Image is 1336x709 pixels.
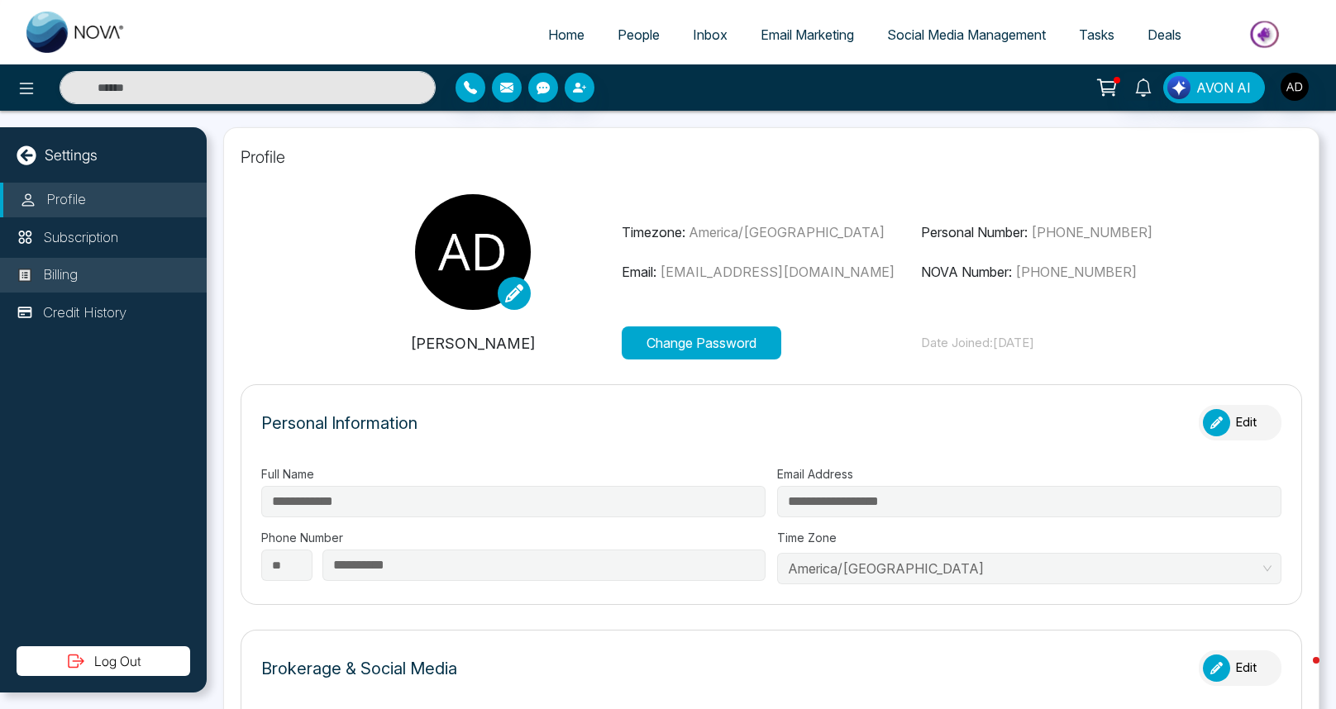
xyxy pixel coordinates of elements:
[777,465,1281,483] label: Email Address
[1280,653,1319,692] iframe: Intercom live chat
[761,26,854,43] span: Email Marketing
[1079,26,1114,43] span: Tasks
[1206,16,1326,53] img: Market-place.gif
[323,332,622,354] p: [PERSON_NAME]
[618,26,660,43] span: People
[689,224,885,240] span: America/[GEOGRAPHIC_DATA]
[1281,73,1309,101] img: User Avatar
[261,656,457,681] p: Brokerage & Social Media
[548,26,584,43] span: Home
[261,529,766,546] label: Phone Number
[46,189,86,211] p: Profile
[601,19,676,50] a: People
[921,262,1219,282] p: NOVA Number:
[788,556,1271,581] span: America/Toronto
[532,19,601,50] a: Home
[871,19,1062,50] a: Social Media Management
[261,465,766,483] label: Full Name
[1199,405,1281,440] button: Edit
[26,12,126,53] img: Nova CRM Logo
[45,144,98,166] p: Settings
[921,334,1219,353] p: Date Joined: [DATE]
[1167,76,1190,99] img: Lead Flow
[261,411,417,435] p: Personal Information
[622,262,920,282] p: Email:
[241,145,1302,169] p: Profile
[1196,78,1251,98] span: AVON AI
[1062,19,1131,50] a: Tasks
[43,302,126,324] p: Credit History
[1148,26,1181,43] span: Deals
[1131,19,1198,50] a: Deals
[1199,650,1281,686] button: Edit
[921,222,1219,242] p: Personal Number:
[887,26,1046,43] span: Social Media Management
[43,227,118,249] p: Subscription
[622,222,920,242] p: Timezone:
[744,19,871,50] a: Email Marketing
[693,26,728,43] span: Inbox
[17,646,190,676] button: Log Out
[43,264,78,286] p: Billing
[777,529,1281,546] label: Time Zone
[660,264,895,280] span: [EMAIL_ADDRESS][DOMAIN_NAME]
[1031,224,1152,240] span: [PHONE_NUMBER]
[1015,264,1137,280] span: [PHONE_NUMBER]
[676,19,744,50] a: Inbox
[622,326,781,359] button: Change Password
[1163,72,1265,103] button: AVON AI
